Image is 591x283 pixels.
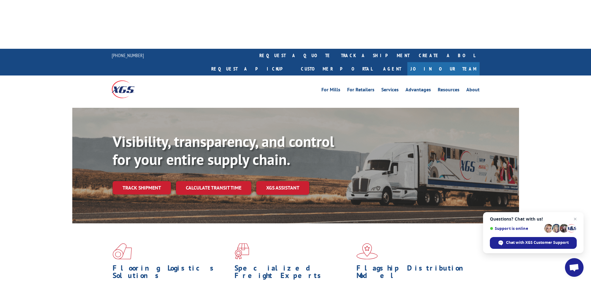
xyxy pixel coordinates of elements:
h1: Specialized Freight Experts [235,264,352,282]
a: request a quote [255,49,336,62]
span: Support is online [490,226,542,231]
a: Join Our Team [407,62,480,75]
a: Agent [377,62,407,75]
img: xgs-icon-total-supply-chain-intelligence-red [113,243,132,259]
a: Customer Portal [296,62,377,75]
img: xgs-icon-flagship-distribution-model-red [356,243,378,259]
img: xgs-icon-focused-on-flooring-red [235,243,249,259]
span: Close chat [571,215,579,223]
a: XGS ASSISTANT [256,181,309,194]
a: [PHONE_NUMBER] [112,52,144,58]
h1: Flooring Logistics Solutions [113,264,230,282]
a: Services [381,87,399,94]
a: track a shipment [336,49,414,62]
a: Create a BOL [414,49,480,62]
span: Questions? Chat with us! [490,217,577,221]
a: For Retailers [347,87,374,94]
a: Advantages [405,87,431,94]
span: Chat with XGS Customer Support [506,240,569,245]
a: Calculate transit time [176,181,251,194]
div: Chat with XGS Customer Support [490,237,577,249]
a: For Mills [321,87,340,94]
a: Request a pickup [207,62,296,75]
h1: Flagship Distribution Model [356,264,474,282]
a: About [466,87,480,94]
div: Open chat [565,258,584,277]
a: Resources [438,87,459,94]
a: Track shipment [113,181,171,194]
b: Visibility, transparency, and control for your entire supply chain. [113,132,334,169]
